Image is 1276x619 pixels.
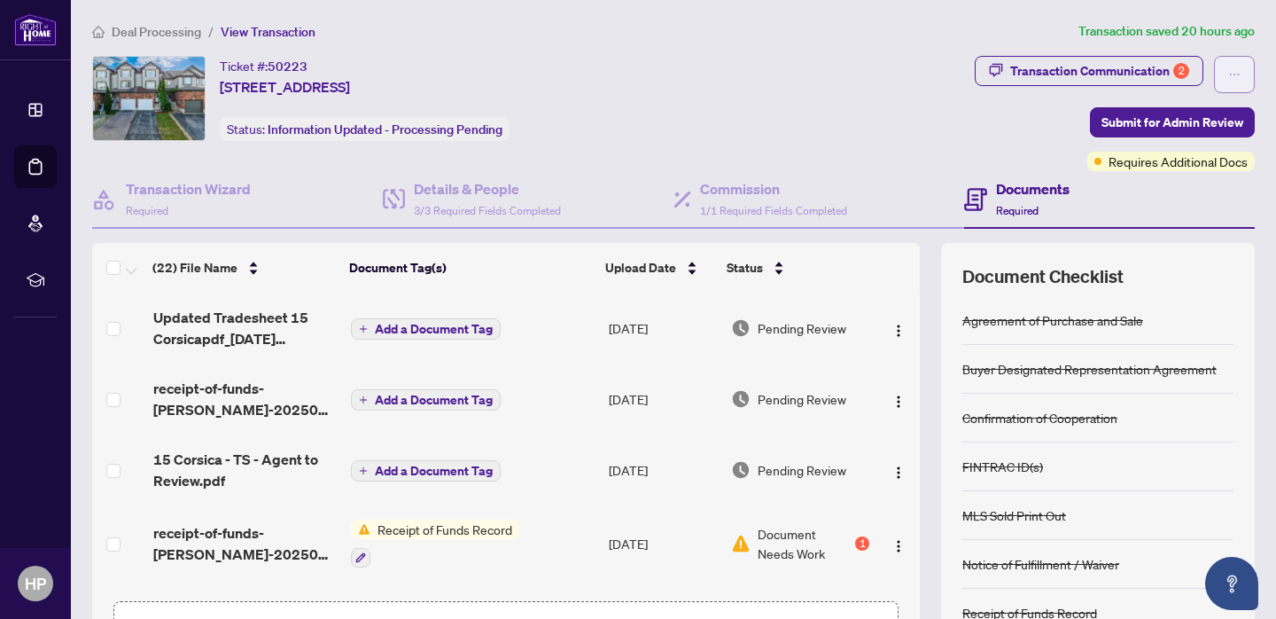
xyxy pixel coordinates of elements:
td: [DATE] [602,505,724,582]
img: Status Icon [351,520,370,539]
span: Pending Review [758,318,846,338]
span: Information Updated - Processing Pending [268,121,502,137]
td: [DATE] [602,364,724,435]
div: FINTRAC ID(s) [962,457,1043,476]
span: Add a Document Tag [375,465,493,477]
button: Logo [884,385,913,413]
span: receipt-of-funds-[PERSON_NAME]-20250924-122127pdf_[DATE] 15_42_52.pdf [153,378,337,420]
span: HP [25,571,46,596]
img: logo [14,13,57,46]
img: Logo [891,466,906,480]
span: Upload Date [605,258,676,278]
img: Document Status [731,460,751,480]
span: Add a Document Tag [375,394,493,406]
span: 1/1 Required Fields Completed [700,204,847,217]
span: plus [359,396,368,404]
td: [DATE] [602,435,724,505]
span: Required [996,204,1039,217]
span: Document Checklist [962,264,1124,289]
img: Document Status [731,389,751,409]
img: IMG-X12318870_1.jpg [93,57,205,140]
div: 1 [855,537,869,551]
button: Logo [884,456,913,484]
img: Logo [891,395,906,409]
div: Agreement of Purchase and Sale [962,310,1143,330]
img: Document Status [731,318,751,338]
span: 50223 [268,59,307,74]
button: Add a Document Tag [351,459,501,482]
span: Updated Tradesheet 15 Corsicapdf_[DATE] 15_40_35.pdf [153,307,337,349]
span: Required [126,204,168,217]
div: Ticket #: [220,56,307,76]
span: Requires Additional Docs [1109,152,1248,171]
span: home [92,26,105,38]
div: Status: [220,117,510,141]
button: Transaction Communication2 [975,56,1203,86]
button: Add a Document Tag [351,389,501,411]
span: (22) File Name [152,258,237,278]
button: Submit for Admin Review [1090,107,1255,137]
span: plus [359,466,368,475]
span: Receipt of Funds Record [370,520,519,539]
button: Add a Document Tag [351,388,501,411]
td: [DATE] [602,293,724,364]
span: Pending Review [758,389,846,409]
span: Pending Review [758,460,846,480]
span: Status [727,258,763,278]
button: Logo [884,529,913,558]
span: Document Needs Work [758,524,852,563]
img: Logo [891,324,906,338]
div: Buyer Designated Representation Agreement [962,359,1217,379]
div: Transaction Communication [1010,57,1189,85]
div: Notice of Fulfillment / Waiver [962,554,1119,574]
span: Add a Document Tag [375,323,493,335]
th: Document Tag(s) [342,243,598,293]
span: plus [359,325,368,333]
button: Status IconReceipt of Funds Record [351,520,519,568]
button: Open asap [1205,557,1258,610]
span: View Transaction [221,24,315,40]
span: Submit for Admin Review [1101,108,1243,137]
h4: Documents [996,178,1070,200]
th: Status [720,243,871,293]
div: MLS Sold Print Out [962,505,1066,525]
span: ellipsis [1228,68,1241,81]
article: Transaction saved 20 hours ago [1078,21,1255,42]
span: 15 Corsica - TS - Agent to Review.pdf [153,449,337,491]
th: (22) File Name [145,243,342,293]
button: Logo [884,314,913,342]
span: Deal Processing [112,24,201,40]
li: / [208,21,214,42]
button: Add a Document Tag [351,460,501,482]
span: [STREET_ADDRESS] [220,76,350,98]
span: 3/3 Required Fields Completed [414,204,561,217]
div: 2 [1173,63,1189,79]
div: Confirmation of Cooperation [962,408,1117,427]
th: Upload Date [598,243,720,293]
button: Add a Document Tag [351,317,501,341]
span: receipt-of-funds-[PERSON_NAME]-20250924-122127.pdf [153,522,337,565]
h4: Commission [700,178,847,200]
h4: Details & People [414,178,561,200]
img: Logo [891,539,906,553]
img: Document Status [731,534,751,553]
button: Add a Document Tag [351,318,501,340]
h4: Transaction Wizard [126,178,251,200]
